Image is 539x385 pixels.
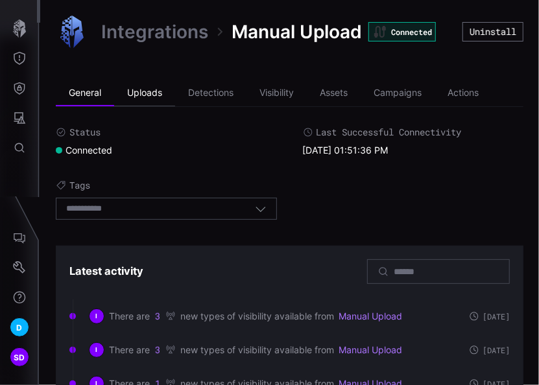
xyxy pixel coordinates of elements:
[180,344,334,356] span: new types of visibility available from
[307,80,361,106] li: Assets
[317,126,462,138] span: Last Successful Connectivity
[16,321,22,334] span: D
[56,16,88,48] img: Manual Upload
[154,310,161,323] button: 3
[361,80,435,106] li: Campaigns
[1,312,38,342] button: D
[114,80,175,106] li: Uploads
[14,351,25,364] span: SD
[101,20,208,43] a: Integrations
[175,80,246,106] li: Detections
[462,22,523,41] button: Uninstall
[69,126,101,138] span: Status
[56,145,112,156] div: Connected
[69,264,143,278] h3: Latest activity
[255,203,267,215] button: Toggle options menu
[154,344,161,356] button: 3
[109,310,150,322] span: There are
[246,80,307,106] li: Visibility
[180,310,334,322] span: new types of visibility available from
[303,145,389,156] time: [DATE] 01:51:36 PM
[96,312,98,320] span: I
[483,312,510,320] span: [DATE]
[368,22,436,41] div: Connected
[69,180,90,191] span: Tags
[109,344,150,356] span: There are
[96,346,98,354] span: I
[483,346,510,354] span: [DATE]
[232,20,362,43] span: Manual Upload
[339,310,402,322] a: Manual Upload
[56,80,114,106] li: General
[339,344,402,356] a: Manual Upload
[435,80,492,106] li: Actions
[1,342,38,372] button: SD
